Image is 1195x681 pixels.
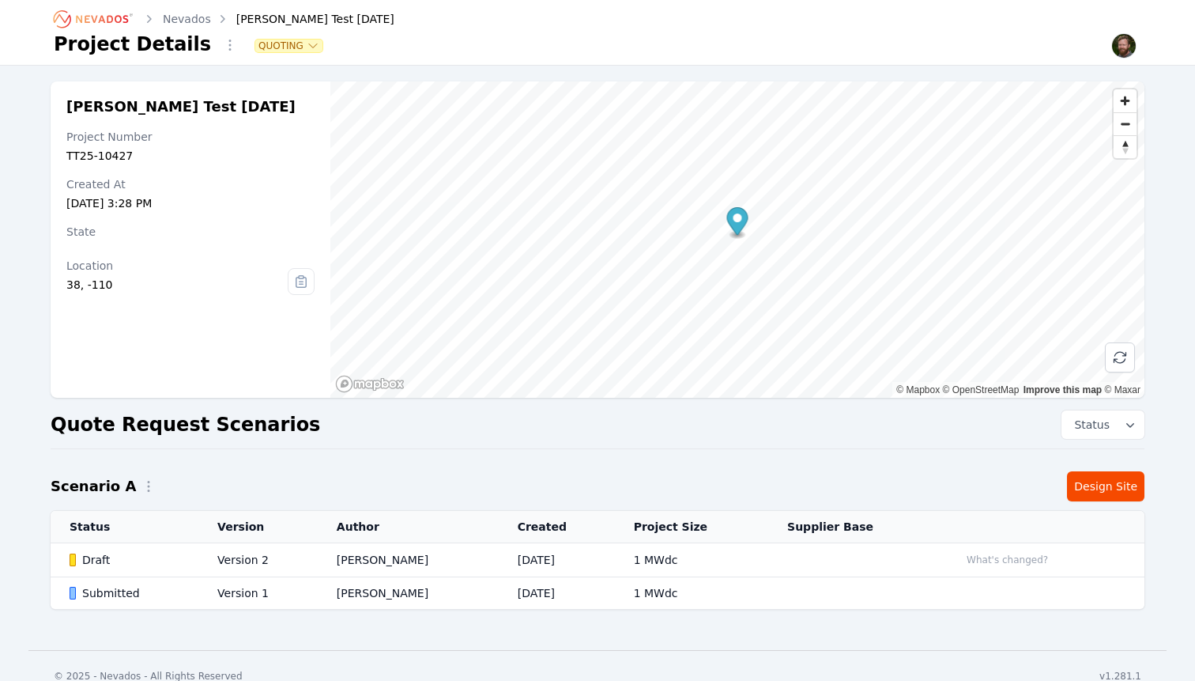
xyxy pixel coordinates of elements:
h2: [PERSON_NAME] Test [DATE] [66,97,315,116]
td: 1 MWdc [615,577,768,610]
a: Design Site [1067,471,1144,501]
img: Sam Prest [1111,33,1137,59]
div: [DATE] 3:28 PM [66,195,315,211]
tr: SubmittedVersion 1[PERSON_NAME][DATE]1 MWdc [51,577,1144,610]
button: Reset bearing to north [1114,135,1137,158]
button: Quoting [255,40,322,52]
div: Created At [66,176,315,192]
div: TT25-10427 [66,148,315,164]
div: 38, -110 [66,277,288,293]
span: Zoom out [1114,113,1137,135]
td: [PERSON_NAME] [318,577,499,610]
a: Improve this map [1023,384,1102,395]
th: Created [499,511,615,543]
td: Version 2 [198,543,318,577]
th: Author [318,511,499,543]
span: Status [1068,417,1110,433]
div: [PERSON_NAME] Test [DATE] [214,11,394,27]
td: [PERSON_NAME] [318,543,499,577]
div: Map marker [726,207,748,240]
h2: Quote Request Scenarios [51,412,320,437]
h1: Project Details [54,32,211,57]
a: OpenStreetMap [943,384,1020,395]
td: [DATE] [499,577,615,610]
a: Mapbox homepage [335,375,405,393]
th: Status [51,511,198,543]
button: Status [1061,410,1144,439]
div: Draft [70,552,190,568]
button: Zoom out [1114,112,1137,135]
th: Project Size [615,511,768,543]
td: Version 1 [198,577,318,610]
th: Supplier Base [768,511,941,543]
nav: Breadcrumb [54,6,394,32]
a: Maxar [1104,384,1140,395]
a: Mapbox [896,384,940,395]
div: Submitted [70,585,190,601]
span: Reset bearing to north [1114,136,1137,158]
a: Nevados [163,11,211,27]
tr: DraftVersion 2[PERSON_NAME][DATE]1 MWdcWhat's changed? [51,543,1144,577]
td: 1 MWdc [615,543,768,577]
th: Version [198,511,318,543]
h2: Scenario A [51,475,136,498]
div: Project Number [66,129,315,145]
div: Location [66,258,288,274]
td: [DATE] [499,543,615,577]
div: State [66,224,315,240]
canvas: Map [330,81,1144,398]
button: Zoom in [1114,89,1137,112]
button: What's changed? [959,551,1055,569]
